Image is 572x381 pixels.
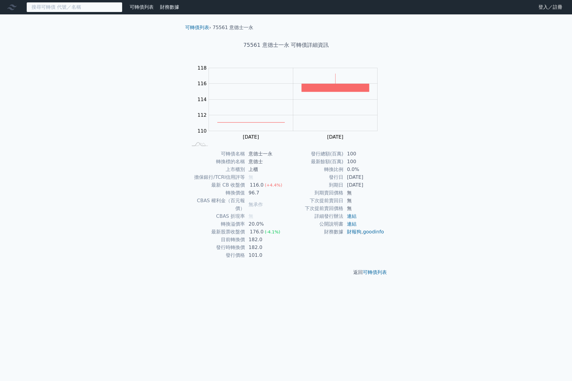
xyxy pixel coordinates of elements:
td: 100 [343,158,384,166]
td: 無 [343,197,384,205]
tspan: 112 [197,112,207,118]
tspan: [DATE] [243,134,259,140]
a: 連結 [347,213,357,219]
td: 意德士 [245,158,286,166]
td: 詳細發行辦法 [286,212,343,220]
span: 無承作 [248,202,263,207]
h1: 75561 意德士一永 可轉債詳細資訊 [180,41,392,49]
div: 176.0 [248,228,265,236]
td: 無 [343,205,384,212]
td: 轉換價值 [188,189,245,197]
td: CBAS 折現率 [188,212,245,220]
td: CBAS 權利金（百元報價） [188,197,245,212]
tspan: 116 [197,81,207,86]
td: 發行總額(百萬) [286,150,343,158]
a: 財報狗 [347,229,361,235]
td: 最新股票收盤價 [188,228,245,236]
a: 可轉債列表 [363,269,387,275]
td: 最新 CB 收盤價 [188,181,245,189]
tspan: 118 [197,65,207,71]
a: 可轉債列表 [130,4,154,10]
td: 轉換標的名稱 [188,158,245,166]
div: 116.0 [248,181,265,189]
td: 0.0% [343,166,384,173]
li: › [185,24,211,31]
input: 搜尋可轉債 代號／名稱 [26,2,122,12]
p: 返回 [180,269,392,276]
td: 轉換溢價率 [188,220,245,228]
span: 無 [248,174,253,180]
li: 75561 意德士一永 [213,24,254,31]
td: [DATE] [343,181,384,189]
td: 上櫃 [245,166,286,173]
td: [DATE] [343,173,384,181]
td: 下次提前賣回日 [286,197,343,205]
span: (+4.4%) [265,183,282,187]
td: 最新餘額(百萬) [286,158,343,166]
td: 無 [343,189,384,197]
td: 182.0 [245,244,286,251]
tspan: 110 [197,128,207,134]
td: 100 [343,150,384,158]
td: 96.7 [245,189,286,197]
td: 可轉債名稱 [188,150,245,158]
span: 無 [248,213,253,219]
td: 上市櫃別 [188,166,245,173]
td: 發行日 [286,173,343,181]
td: 到期賣回價格 [286,189,343,197]
a: 財務數據 [160,4,179,10]
td: 財務數據 [286,228,343,236]
a: 登入／註冊 [534,2,567,12]
td: 發行價格 [188,251,245,259]
td: 目前轉換價 [188,236,245,244]
td: 擔保銀行/TCRI信用評等 [188,173,245,181]
td: 轉換比例 [286,166,343,173]
td: 101.0 [245,251,286,259]
g: Chart [194,65,387,140]
td: 到期日 [286,181,343,189]
a: 可轉債列表 [185,25,209,30]
td: 下次提前賣回價格 [286,205,343,212]
tspan: 114 [197,97,207,102]
td: 意德士一永 [245,150,286,158]
tspan: [DATE] [327,134,343,140]
td: 發行時轉換價 [188,244,245,251]
td: 公開說明書 [286,220,343,228]
td: , [343,228,384,236]
a: 連結 [347,221,357,227]
td: 182.0 [245,236,286,244]
span: (-4.1%) [265,229,280,234]
a: goodinfo [363,229,384,235]
td: 20.0% [245,220,286,228]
